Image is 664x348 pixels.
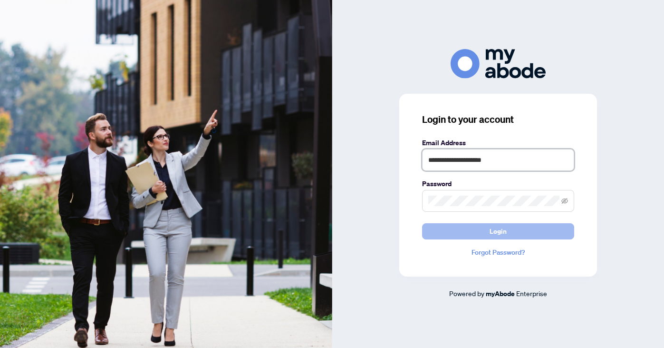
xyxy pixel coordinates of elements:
a: Forgot Password? [422,247,574,258]
span: eye-invisible [561,198,568,204]
img: ma-logo [451,49,546,78]
span: Enterprise [516,289,547,298]
span: Powered by [449,289,484,298]
label: Email Address [422,138,574,148]
span: Login [490,224,507,239]
h3: Login to your account [422,113,574,126]
a: myAbode [486,288,515,299]
button: Login [422,223,574,239]
label: Password [422,179,574,189]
